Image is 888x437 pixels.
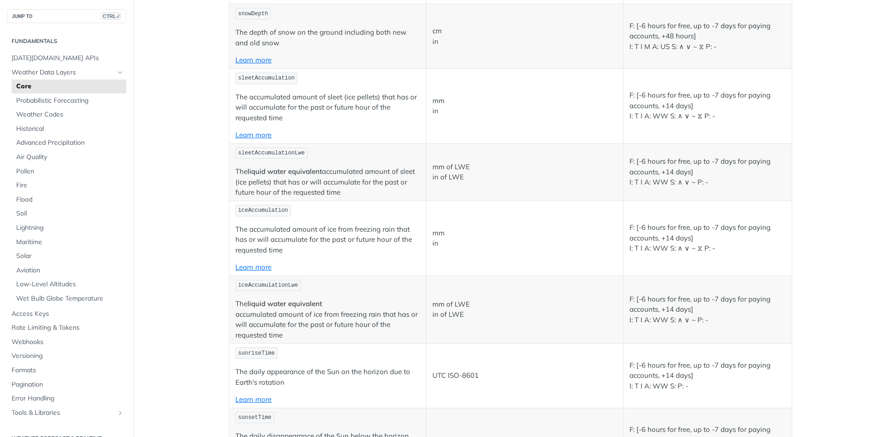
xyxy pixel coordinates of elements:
[12,309,124,319] span: Access Keys
[12,338,124,347] span: Webhooks
[16,124,124,134] span: Historical
[238,282,298,289] span: iceAccumulationLwe
[16,209,124,218] span: Soil
[16,280,124,289] span: Low-Level Altitudes
[7,349,126,363] a: Versioning
[247,167,322,176] strong: liquid water equivalent
[7,51,126,65] a: [DATE][DOMAIN_NAME] APIs
[12,408,114,418] span: Tools & Libraries
[12,150,126,164] a: Air Quality
[235,92,420,123] p: The accumulated amount of sleet (ice pellets) that has or will accumulate for the past or future ...
[238,207,288,214] span: iceAccumulation
[12,122,126,136] a: Historical
[235,263,271,271] a: Learn more
[629,21,786,52] p: F: [-6 hours for free, up to -7 days for paying accounts, +48 hours] I: T I M A: US S: ∧ ∨ ~ ⧖ P: -
[16,223,124,233] span: Lightning
[238,150,305,156] span: sleetAccumulationLwe
[629,294,786,326] p: F: [-6 hours for free, up to -7 days for paying accounts, +14 days] I: T I A: WW S: ∧ ∨ ~ P: -
[12,351,124,361] span: Versioning
[629,90,786,122] p: F: [-6 hours for free, up to -7 days for paying accounts, +14 days] I: T I A: WW S: ∧ ∨ ~ ⧖ P: -
[235,27,420,48] p: The depth of snow on the ground including both new and old snow
[235,55,271,64] a: Learn more
[101,12,121,20] span: CTRL-/
[16,195,124,204] span: Flood
[12,193,126,207] a: Flood
[16,238,124,247] span: Maritime
[16,294,124,303] span: Wet Bulb Globe Temperature
[12,68,114,77] span: Weather Data Layers
[7,363,126,377] a: Formats
[235,367,420,388] p: The daily appearance of the Sun on the horizon due to Earth's rotation
[12,394,124,403] span: Error Handling
[629,156,786,188] p: F: [-6 hours for free, up to -7 days for paying accounts, +14 days] I: T I A: WW S: ∧ ∨ ~ P: -
[12,207,126,221] a: Soil
[432,26,617,47] p: cm in
[7,321,126,335] a: Rate Limiting & Tokens
[235,166,420,198] p: The accumulated amount of sleet (ice pellets) that has or will accumulate for the past or future ...
[16,252,124,261] span: Solar
[16,110,124,119] span: Weather Codes
[12,165,126,178] a: Pollen
[12,264,126,277] a: Aviation
[629,360,786,392] p: F: [-6 hours for free, up to -7 days for paying accounts, +14 days] I: T I A: WW S: P: -
[117,69,124,76] button: Hide subpages for Weather Data Layers
[16,266,124,275] span: Aviation
[629,222,786,254] p: F: [-6 hours for free, up to -7 days for paying accounts, +14 days] I: T I A: WW S: ∧ ∨ ~ ⧖ P: -
[235,299,420,340] p: The accumulated amount of ice from freezing rain that has or will accumulate for the past or futu...
[12,221,126,235] a: Lightning
[7,9,126,23] button: JUMP TOCTRL-/
[12,366,124,375] span: Formats
[432,370,617,381] p: UTC ISO-8601
[16,138,124,148] span: Advanced Precipitation
[7,335,126,349] a: Webhooks
[247,299,322,308] strong: liquid water equivalent
[235,395,271,404] a: Learn more
[432,96,617,117] p: mm in
[7,392,126,406] a: Error Handling
[238,350,275,357] span: sunriseTime
[7,37,126,45] h2: Fundamentals
[117,409,124,417] button: Show subpages for Tools & Libraries
[12,108,126,122] a: Weather Codes
[12,292,126,306] a: Wet Bulb Globe Temperature
[12,94,126,108] a: Probabilistic Forecasting
[12,277,126,291] a: Low-Level Altitudes
[12,80,126,93] a: Core
[238,414,271,421] span: sunsetTime
[7,66,126,80] a: Weather Data LayersHide subpages for Weather Data Layers
[432,162,617,183] p: mm of LWE in of LWE
[12,235,126,249] a: Maritime
[238,11,268,17] span: snowDepth
[432,228,617,249] p: mm in
[235,130,271,139] a: Learn more
[12,249,126,263] a: Solar
[12,380,124,389] span: Pagination
[16,181,124,190] span: Fire
[7,307,126,321] a: Access Keys
[16,167,124,176] span: Pollen
[16,96,124,105] span: Probabilistic Forecasting
[432,299,617,320] p: mm of LWE in of LWE
[12,323,124,332] span: Rate Limiting & Tokens
[7,406,126,420] a: Tools & LibrariesShow subpages for Tools & Libraries
[12,178,126,192] a: Fire
[16,82,124,91] span: Core
[12,54,124,63] span: [DATE][DOMAIN_NAME] APIs
[12,136,126,150] a: Advanced Precipitation
[7,378,126,392] a: Pagination
[238,75,295,81] span: sleetAccumulation
[16,153,124,162] span: Air Quality
[235,224,420,256] p: The accumulated amount of ice from freezing rain that has or will accumulate for the past or futu...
